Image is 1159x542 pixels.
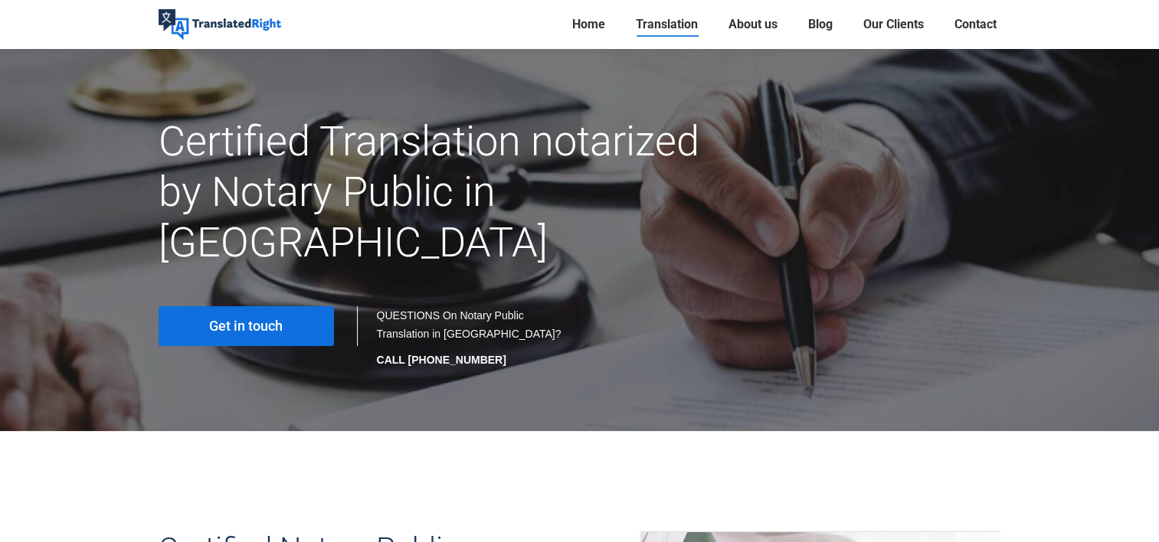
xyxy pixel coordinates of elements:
[159,116,712,268] h1: Certified Translation notarized by Notary Public in [GEOGRAPHIC_DATA]
[950,14,1001,35] a: Contact
[209,318,283,334] span: Get in touch
[568,14,610,35] a: Home
[859,14,928,35] a: Our Clients
[377,306,565,369] div: QUESTIONS On Notary Public Translation in [GEOGRAPHIC_DATA]?
[804,14,837,35] a: Blog
[631,14,702,35] a: Translation
[572,17,605,32] span: Home
[863,17,924,32] span: Our Clients
[954,17,997,32] span: Contact
[808,17,833,32] span: Blog
[728,17,778,32] span: About us
[377,354,506,366] strong: CALL [PHONE_NUMBER]
[159,9,281,40] img: Translated Right
[724,14,782,35] a: About us
[636,17,698,32] span: Translation
[159,306,334,346] a: Get in touch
